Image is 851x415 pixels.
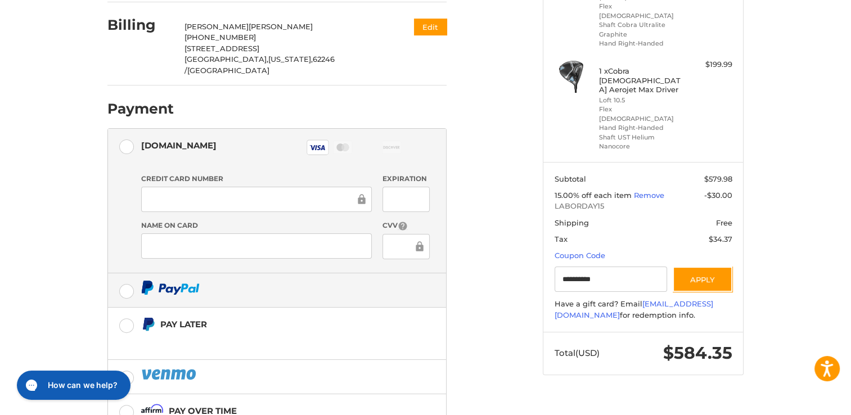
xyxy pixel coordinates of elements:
[184,33,256,42] span: [PHONE_NUMBER]
[555,348,600,358] span: Total (USD)
[599,20,685,39] li: Shaft Cobra Ultralite Graphite
[555,191,634,200] span: 15.00% off each item
[688,59,732,70] div: $199.99
[599,66,685,94] h4: 1 x Cobra [DEMOGRAPHIC_DATA] Aerojet Max Driver
[187,66,269,75] span: [GEOGRAPHIC_DATA]
[184,55,335,75] span: 62246 /
[663,342,732,363] span: $584.35
[599,123,685,133] li: Hand Right-Handed
[141,336,376,346] iframe: PayPal Message 1
[758,385,851,415] iframe: Google Customer Reviews
[141,174,372,184] label: Credit Card Number
[599,96,685,105] li: Loft 10.5
[599,105,685,123] li: Flex [DEMOGRAPHIC_DATA]
[141,281,200,295] img: PayPal icon
[107,16,173,34] h2: Billing
[634,191,664,200] a: Remove
[414,19,447,35] button: Edit
[107,100,174,118] h2: Payment
[599,2,685,20] li: Flex [DEMOGRAPHIC_DATA]
[704,191,732,200] span: -$30.00
[141,220,372,231] label: Name on Card
[555,299,713,319] a: [EMAIL_ADDRESS][DOMAIN_NAME]
[555,174,586,183] span: Subtotal
[184,44,259,53] span: [STREET_ADDRESS]
[599,39,685,48] li: Hand Right-Handed
[716,218,732,227] span: Free
[555,299,732,321] div: Have a gift card? Email for redemption info.
[555,267,668,292] input: Gift Certificate or Coupon Code
[249,22,313,31] span: [PERSON_NAME]
[184,22,249,31] span: [PERSON_NAME]
[184,55,268,64] span: [GEOGRAPHIC_DATA],
[382,220,429,231] label: CVV
[599,133,685,151] li: Shaft UST Helium Nanocore
[141,136,217,155] div: [DOMAIN_NAME]
[555,234,568,243] span: Tax
[268,55,313,64] span: [US_STATE],
[555,201,732,212] span: LABORDAY15
[673,267,732,292] button: Apply
[709,234,732,243] span: $34.37
[555,251,605,260] a: Coupon Code
[141,317,155,331] img: Pay Later icon
[11,367,133,404] iframe: Gorgias live chat messenger
[555,218,589,227] span: Shipping
[141,367,199,381] img: PayPal icon
[160,315,376,333] div: Pay Later
[382,174,429,184] label: Expiration
[704,174,732,183] span: $579.98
